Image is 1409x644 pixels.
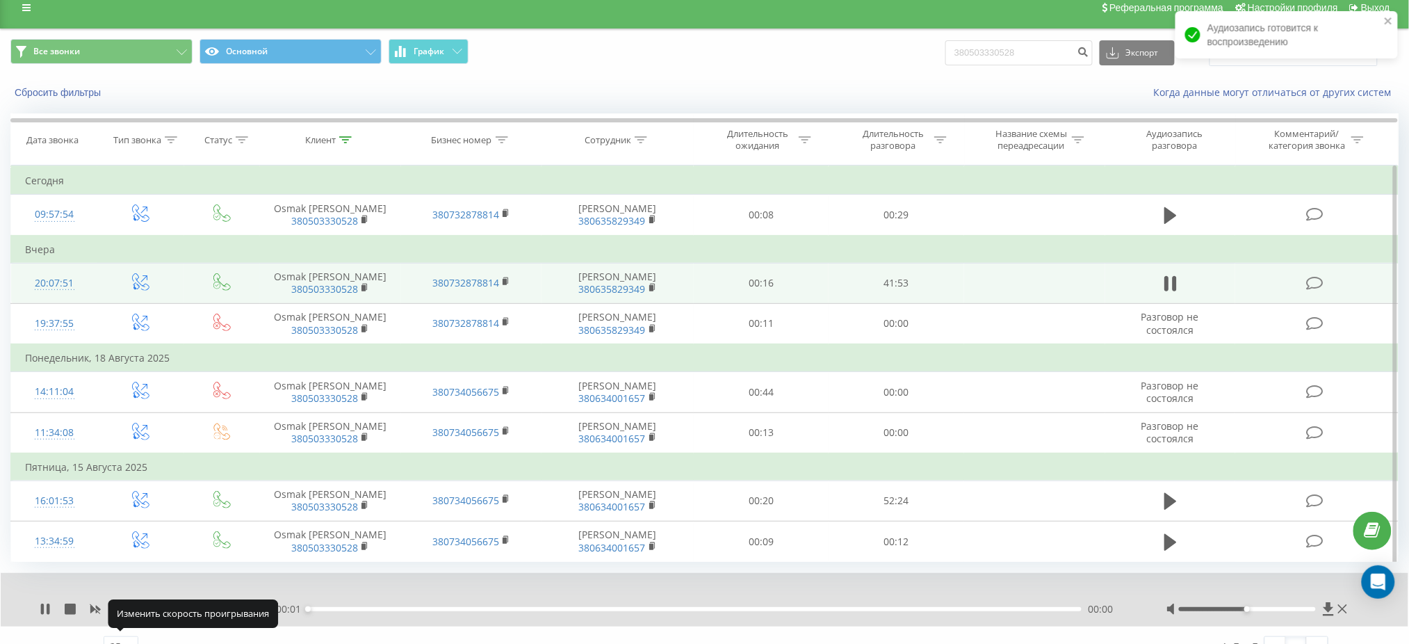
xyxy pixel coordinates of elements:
td: [PERSON_NAME] [541,522,693,562]
div: Длительность разговора [856,128,931,152]
a: 380635829349 [579,214,646,227]
span: Реферальная программа [1109,2,1223,13]
a: 380635829349 [579,323,646,337]
div: 13:34:59 [25,528,83,555]
td: 00:08 [694,195,829,236]
div: Дата звонка [26,134,79,146]
a: 380634001657 [579,541,646,554]
a: 380503330528 [291,392,358,405]
td: [PERSON_NAME] [541,263,693,303]
a: 380634001657 [579,392,646,405]
a: 380732878814 [432,208,499,221]
span: - 00:01 [272,602,308,616]
button: close [1384,15,1394,29]
div: 20:07:51 [25,270,83,297]
span: Разговор не состоялся [1141,310,1199,336]
td: Osmak [PERSON_NAME] [260,263,401,303]
a: 380503330528 [291,323,358,337]
td: Сегодня [11,167,1399,195]
div: 16:01:53 [25,488,83,515]
a: 380734056675 [432,535,499,548]
span: Выход [1361,2,1390,13]
a: 380635829349 [579,282,646,296]
button: Сбросить фильтры [10,86,108,99]
td: [PERSON_NAME] [541,303,693,344]
td: 00:16 [694,263,829,303]
td: [PERSON_NAME] [541,481,693,521]
button: Все звонки [10,39,193,64]
td: [PERSON_NAME] [541,412,693,453]
div: 14:11:04 [25,378,83,405]
button: Экспорт [1100,40,1175,65]
div: 11:34:08 [25,419,83,446]
div: Тип звонка [113,134,161,146]
td: Вчера [11,236,1399,264]
td: 00:29 [829,195,964,236]
td: 00:20 [694,481,829,521]
a: 380503330528 [291,282,358,296]
span: Настройки профиля [1248,2,1338,13]
td: 00:00 [829,303,964,344]
div: Аудиозапись разговора [1130,128,1220,152]
td: Osmak [PERSON_NAME] [260,195,401,236]
td: 00:00 [829,412,964,453]
td: 00:11 [694,303,829,344]
div: Статус [204,134,232,146]
td: 00:44 [694,372,829,412]
div: Accessibility label [305,606,311,612]
span: Разговор не состоялся [1141,379,1199,405]
a: 380503330528 [291,214,358,227]
a: 380503330528 [291,500,358,513]
a: 380503330528 [291,432,358,445]
td: [PERSON_NAME] [541,195,693,236]
div: 19:37:55 [25,310,83,337]
a: 380734056675 [432,426,499,439]
div: Accessibility label [1245,606,1251,612]
button: Основной [199,39,382,64]
td: Osmak [PERSON_NAME] [260,412,401,453]
div: Аудиозапись готовится к воспроизведению [1175,11,1398,58]
div: Название схемы переадресации [994,128,1068,152]
button: График [389,39,469,64]
td: Osmak [PERSON_NAME] [260,522,401,562]
span: 00:00 [1089,602,1114,616]
td: 00:09 [694,522,829,562]
span: График [414,47,445,56]
div: Длительность ожидания [721,128,795,152]
span: Разговор не состоялся [1141,419,1199,445]
td: Osmak [PERSON_NAME] [260,303,401,344]
a: 380734056675 [432,494,499,507]
td: Osmak [PERSON_NAME] [260,481,401,521]
a: Когда данные могут отличаться от других систем [1154,86,1399,99]
td: 41:53 [829,263,964,303]
a: 380634001657 [579,432,646,445]
td: [PERSON_NAME] [541,372,693,412]
a: 380734056675 [432,385,499,399]
a: 380634001657 [579,500,646,513]
td: 52:24 [829,481,964,521]
td: 00:13 [694,412,829,453]
div: Сотрудник [585,134,631,146]
a: 380732878814 [432,276,499,289]
input: Поиск по номеру [945,40,1093,65]
a: 380503330528 [291,541,358,554]
div: 09:57:54 [25,201,83,228]
div: Комментарий/категория звонка [1267,128,1348,152]
div: Клиент [305,134,336,146]
td: 00:00 [829,372,964,412]
div: Бизнес номер [432,134,492,146]
td: Osmak [PERSON_NAME] [260,372,401,412]
td: 00:12 [829,522,964,562]
td: Понедельник, 18 Августа 2025 [11,344,1399,372]
div: Изменить скорость проигрывания [108,600,278,628]
div: Open Intercom Messenger [1362,565,1395,599]
a: 380732878814 [432,316,499,330]
td: Пятница, 15 Августа 2025 [11,453,1399,481]
span: Все звонки [33,46,80,57]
